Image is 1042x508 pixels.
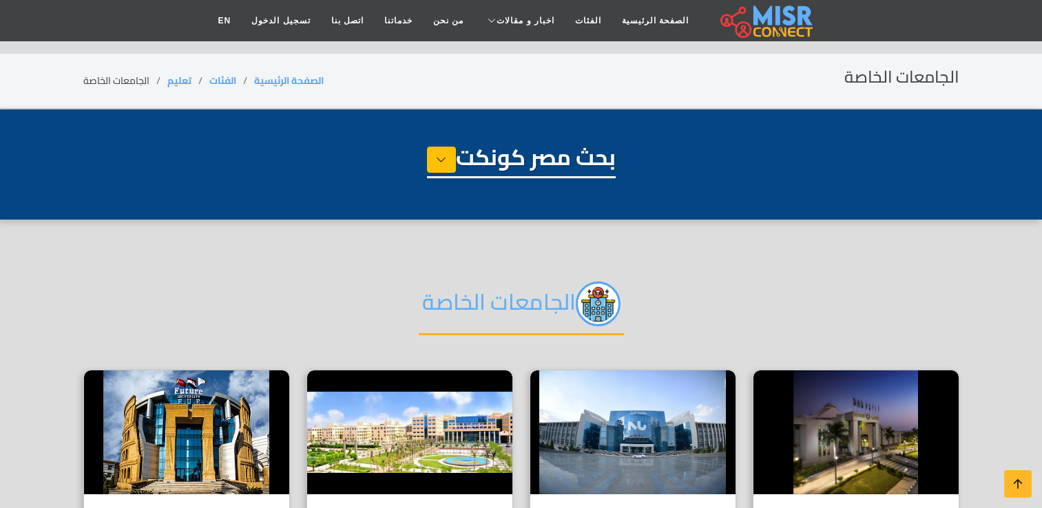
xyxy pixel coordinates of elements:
[530,370,736,494] img: جامعة النيل
[167,72,191,89] a: تعليم
[419,282,624,335] h2: الجامعات الخاصة
[612,8,699,34] a: الصفحة الرئيسية
[497,14,554,27] span: اخبار و مقالات
[209,72,236,89] a: الفئات
[423,8,474,34] a: من نحن
[753,370,959,494] img: جامعة مصر للعلوم والتكنولوجيا
[83,74,167,88] li: الجامعات الخاصة
[474,8,565,34] a: اخبار و مقالات
[565,8,612,34] a: الفئات
[321,8,374,34] a: اتصل بنا
[720,3,813,38] img: main.misr_connect
[427,144,616,178] h1: بحث مصر كونكت
[307,370,512,494] img: جامعة 6 أكتوبر
[208,8,242,34] a: EN
[241,8,320,34] a: تسجيل الدخول
[576,282,621,326] img: cGWAkyPWC0X44j7BY1M9.png
[844,67,959,87] h2: الجامعات الخاصة
[84,370,289,494] img: جامعة المستقبل
[254,72,324,89] a: الصفحة الرئيسية
[374,8,423,34] a: خدماتنا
